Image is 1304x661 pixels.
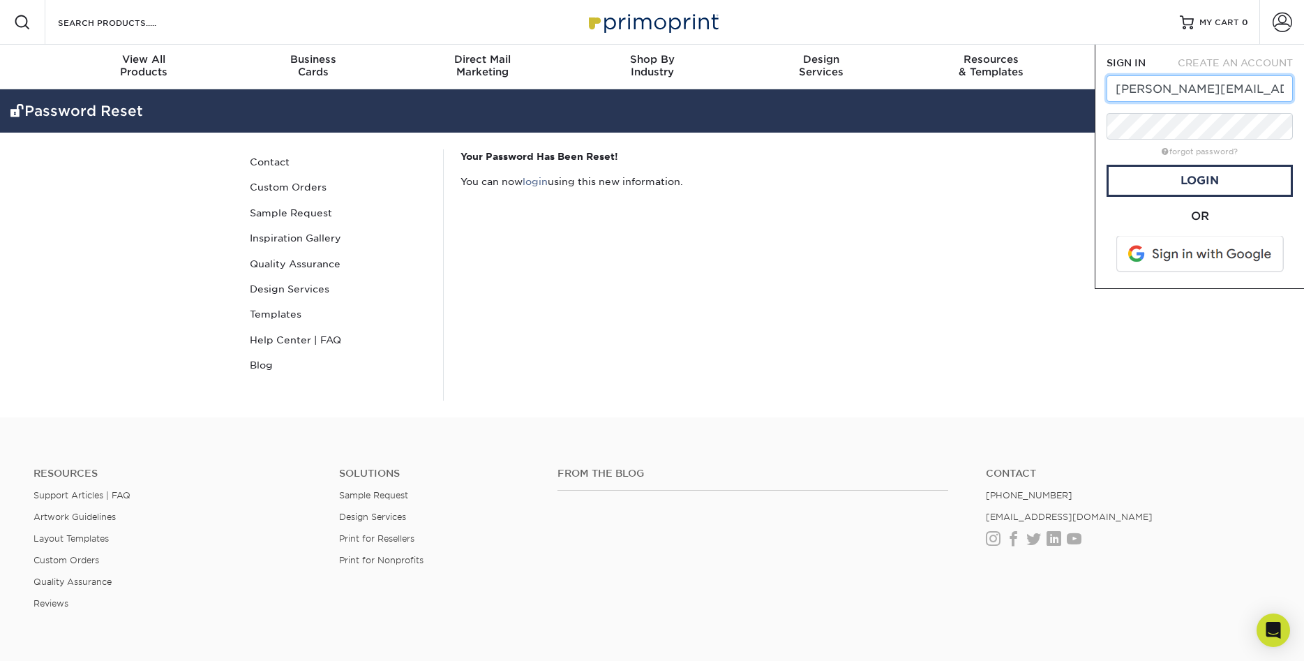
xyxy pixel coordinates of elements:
a: login [523,176,548,187]
a: Reviews [33,598,68,609]
span: Contact [1076,53,1245,66]
div: Services [737,53,906,78]
a: Inspiration Gallery [244,225,433,251]
a: View AllProducts [59,45,229,89]
a: Print for Resellers [339,533,414,544]
a: Resources& Templates [906,45,1076,89]
span: SIGN IN [1107,57,1146,68]
a: Artwork Guidelines [33,512,116,522]
img: Primoprint [583,7,722,37]
a: Quality Assurance [33,577,112,587]
div: Marketing [398,53,567,78]
a: Sample Request [339,490,408,500]
span: Shop By [567,53,737,66]
h4: Resources [33,468,318,480]
a: forgot password? [1162,147,1238,156]
div: Products [59,53,229,78]
h4: Solutions [339,468,537,480]
a: [PHONE_NUMBER] [986,490,1072,500]
a: Sample Request [244,200,433,225]
span: View All [59,53,229,66]
a: DesignServices [737,45,906,89]
div: Cards [228,53,398,78]
a: Help Center | FAQ [244,327,433,352]
a: Contact& Support [1076,45,1245,89]
h4: From the Blog [557,468,948,480]
input: SEARCH PRODUCTS..... [57,14,193,31]
span: Business [228,53,398,66]
div: Industry [567,53,737,78]
a: Design Services [339,512,406,522]
a: Contact [244,149,433,174]
p: You can now using this new information. [460,174,1054,188]
a: Direct MailMarketing [398,45,567,89]
a: Layout Templates [33,533,109,544]
a: Blog [244,352,433,378]
a: Support Articles | FAQ [33,490,130,500]
div: & Templates [906,53,1076,78]
a: Quality Assurance [244,251,433,276]
div: Open Intercom Messenger [1257,614,1290,647]
div: & Support [1076,53,1245,78]
a: Custom Orders [33,555,99,565]
span: 0 [1242,17,1248,27]
a: Print for Nonprofits [339,555,424,565]
span: MY CART [1199,17,1239,29]
div: OR [1107,208,1293,225]
a: [EMAIL_ADDRESS][DOMAIN_NAME] [986,512,1153,522]
a: BusinessCards [228,45,398,89]
span: Direct Mail [398,53,567,66]
a: Contact [986,468,1271,480]
a: Templates [244,302,433,327]
input: Email [1107,75,1293,102]
a: Shop ByIndustry [567,45,737,89]
span: Resources [906,53,1076,66]
strong: Your Password Has Been Reset! [460,151,618,162]
a: Login [1107,165,1293,197]
span: Design [737,53,906,66]
a: Custom Orders [244,174,433,200]
a: Design Services [244,276,433,302]
span: CREATE AN ACCOUNT [1178,57,1293,68]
